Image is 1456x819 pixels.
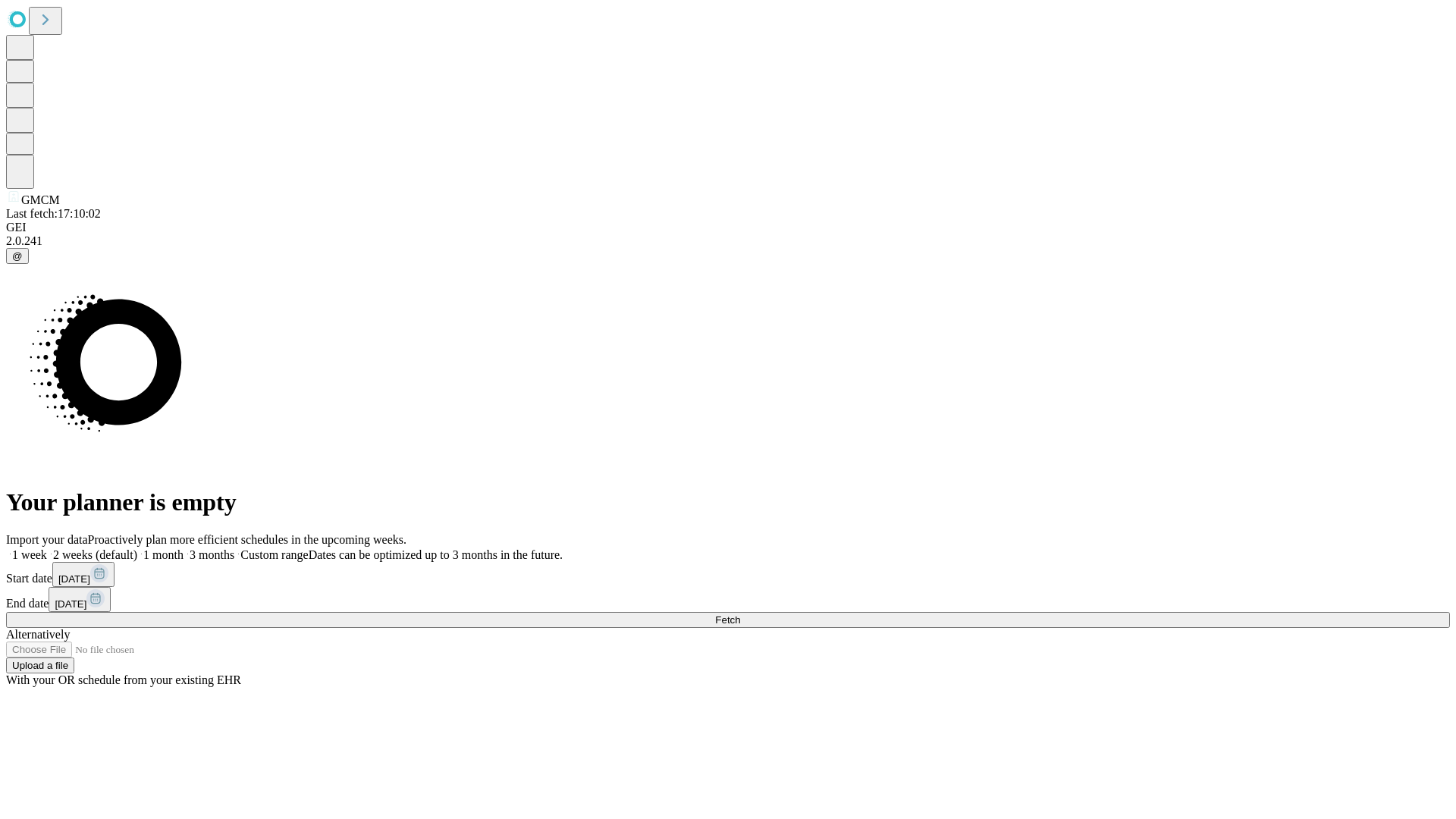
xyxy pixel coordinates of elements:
[6,657,74,673] button: Upload a file
[21,193,60,206] span: GMCM
[6,612,1450,628] button: Fetch
[6,221,1450,234] div: GEI
[6,207,101,220] span: Last fetch: 17:10:02
[12,250,23,262] span: @
[6,488,1450,516] h1: Your planner is empty
[6,587,1450,612] div: End date
[88,533,406,546] span: Proactively plan more efficient schedules in the upcoming weeks.
[52,562,115,587] button: [DATE]
[715,614,740,626] span: Fetch
[6,248,29,264] button: @
[6,533,88,546] span: Import your data
[6,234,1450,248] div: 2.0.241
[6,673,241,686] span: With your OR schedule from your existing EHR
[53,548,137,561] span: 2 weeks (default)
[190,548,234,561] span: 3 months
[6,562,1450,587] div: Start date
[6,628,70,641] span: Alternatively
[143,548,184,561] span: 1 month
[58,573,90,585] span: [DATE]
[12,548,47,561] span: 1 week
[49,587,111,612] button: [DATE]
[55,598,86,610] span: [DATE]
[309,548,563,561] span: Dates can be optimized up to 3 months in the future.
[240,548,308,561] span: Custom range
